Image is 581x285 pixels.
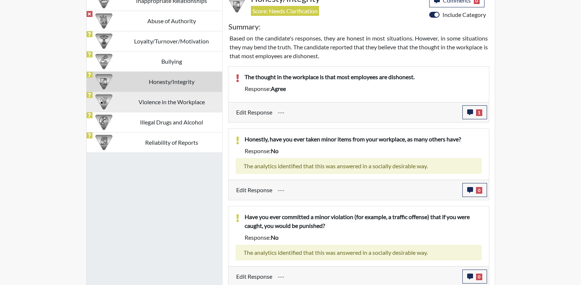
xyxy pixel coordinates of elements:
p: Have you ever committed a minor violation (for example, a traffic offense) that if you were caugh... [245,212,482,230]
div: Update the test taker's response, the change might impact the score [272,183,462,197]
td: Bullying [121,51,222,71]
span: no [271,147,279,154]
div: Update the test taker's response, the change might impact the score [272,270,462,284]
label: Edit Response [236,105,272,119]
div: The analytics identified that this was answered in a socially desirable way. [236,245,482,260]
span: no [271,234,279,241]
h5: Summary: [228,22,260,31]
p: Honestly, have you ever taken minor items from your workplace, as many others have? [245,135,482,144]
span: agree [271,85,286,92]
td: Abuse of Authority [121,11,222,31]
button: 1 [462,105,487,119]
span: 1 [476,109,482,116]
td: Violence in the Workplace [121,92,222,112]
td: Loyalty/Turnover/Motivation [121,31,222,51]
img: CATEGORY%20ICON-12.0f6f1024.png [95,114,112,131]
img: CATEGORY%20ICON-01.94e51fac.png [95,13,112,29]
td: Illegal Drugs and Alcohol [121,112,222,132]
img: CATEGORY%20ICON-17.40ef8247.png [95,33,112,50]
button: 0 [462,270,487,284]
td: Honesty/Integrity [121,71,222,92]
div: Update the test taker's response, the change might impact the score [272,105,462,119]
p: Based on the candidate's responses, they are honest in most situations. However, in some situatio... [230,34,488,60]
span: Score: Needs Clarification [251,6,319,16]
button: 0 [462,183,487,197]
img: CATEGORY%20ICON-11.a5f294f4.png [95,73,112,90]
label: Edit Response [236,270,272,284]
img: CATEGORY%20ICON-04.6d01e8fa.png [95,53,112,70]
label: Edit Response [236,183,272,197]
img: CATEGORY%20ICON-20.4a32fe39.png [95,134,112,151]
label: Include Category [442,10,486,19]
div: The analytics identified that this was answered in a socially desirable way. [236,158,482,174]
td: Reliability of Reports [121,132,222,152]
p: The thought in the workplace is that most employees are dishonest. [245,73,482,81]
div: Response: [239,84,487,93]
img: CATEGORY%20ICON-26.eccbb84f.png [95,94,112,110]
div: Response: [239,147,487,155]
span: 0 [476,274,482,280]
div: Response: [239,233,487,242]
span: 0 [476,187,482,194]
